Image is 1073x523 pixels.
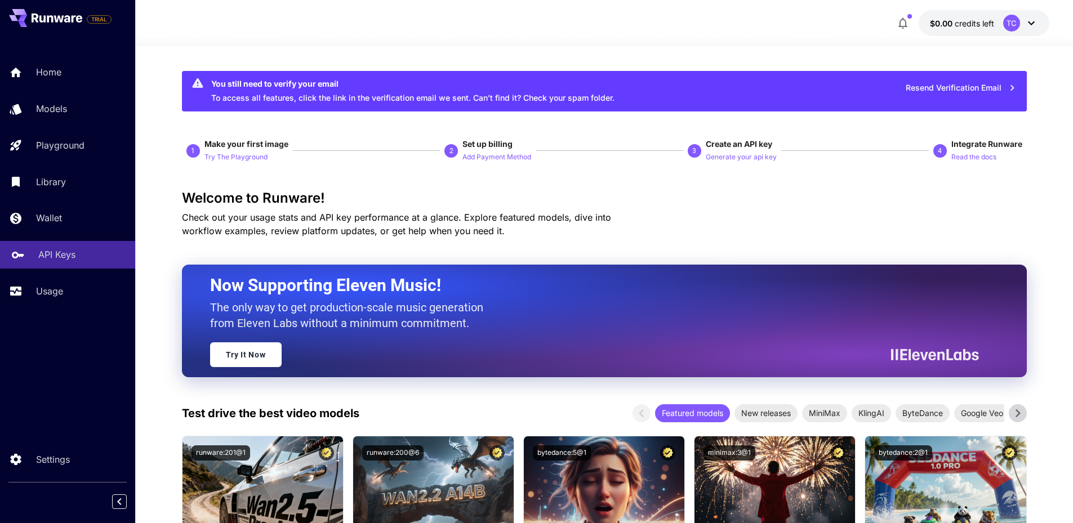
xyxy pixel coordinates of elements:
span: Featured models [655,407,730,419]
h2: Now Supporting Eleven Music! [210,275,970,296]
p: 1 [191,146,195,156]
div: $0.00 [930,17,994,29]
p: 4 [938,146,942,156]
span: Integrate Runware [951,139,1022,149]
div: KlingAI [852,404,891,422]
div: You still need to verify your email [211,78,615,90]
p: Library [36,175,66,189]
p: Settings [36,453,70,466]
p: API Keys [38,248,75,261]
button: runware:200@6 [362,445,424,461]
span: KlingAI [852,407,891,419]
button: minimax:3@1 [704,445,755,461]
span: TRIAL [87,15,111,24]
span: Google Veo [954,407,1010,419]
button: Try The Playground [204,150,268,163]
button: Certified Model – Vetted for best performance and includes a commercial license. [831,445,846,461]
p: Test drive the best video models [182,405,359,422]
button: bytedance:5@1 [533,445,591,461]
button: Read the docs [951,150,996,163]
p: Try The Playground [204,152,268,163]
p: The only way to get production-scale music generation from Eleven Labs without a minimum commitment. [210,300,492,331]
span: Check out your usage stats and API key performance at a glance. Explore featured models, dive int... [182,212,611,236]
div: To access all features, click the link in the verification email we sent. Can’t find it? Check yo... [211,74,615,108]
p: Read the docs [951,152,996,163]
span: credits left [955,19,994,28]
button: bytedance:2@1 [874,445,932,461]
span: Add your payment card to enable full platform functionality. [87,12,112,26]
button: Certified Model – Vetted for best performance and includes a commercial license. [1002,445,1017,461]
button: Certified Model – Vetted for best performance and includes a commercial license. [489,445,505,461]
p: 2 [449,146,453,156]
p: Add Payment Method [462,152,531,163]
span: $0.00 [930,19,955,28]
span: MiniMax [802,407,847,419]
span: New releases [734,407,798,419]
h3: Welcome to Runware! [182,190,1027,206]
button: Generate your api key [706,150,777,163]
button: Certified Model – Vetted for best performance and includes a commercial license. [660,445,675,461]
p: Home [36,65,61,79]
div: ByteDance [896,404,950,422]
div: MiniMax [802,404,847,422]
span: ByteDance [896,407,950,419]
button: Resend Verification Email [900,77,1022,100]
div: New releases [734,404,798,422]
button: Certified Model – Vetted for best performance and includes a commercial license. [319,445,334,461]
div: Google Veo [954,404,1010,422]
div: Featured models [655,404,730,422]
a: Try It Now [210,342,282,367]
button: $0.00TC [919,10,1049,36]
p: 3 [692,146,696,156]
button: Add Payment Method [462,150,531,163]
span: Set up billing [462,139,513,149]
p: Usage [36,284,63,298]
p: Generate your api key [706,152,777,163]
p: Playground [36,138,84,152]
p: Wallet [36,211,62,225]
button: runware:201@1 [192,445,250,461]
button: Collapse sidebar [112,494,127,509]
span: Make your first image [204,139,288,149]
p: Models [36,102,67,115]
span: Create an API key [706,139,772,149]
div: TC [1003,15,1020,32]
div: Collapse sidebar [121,491,135,512]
